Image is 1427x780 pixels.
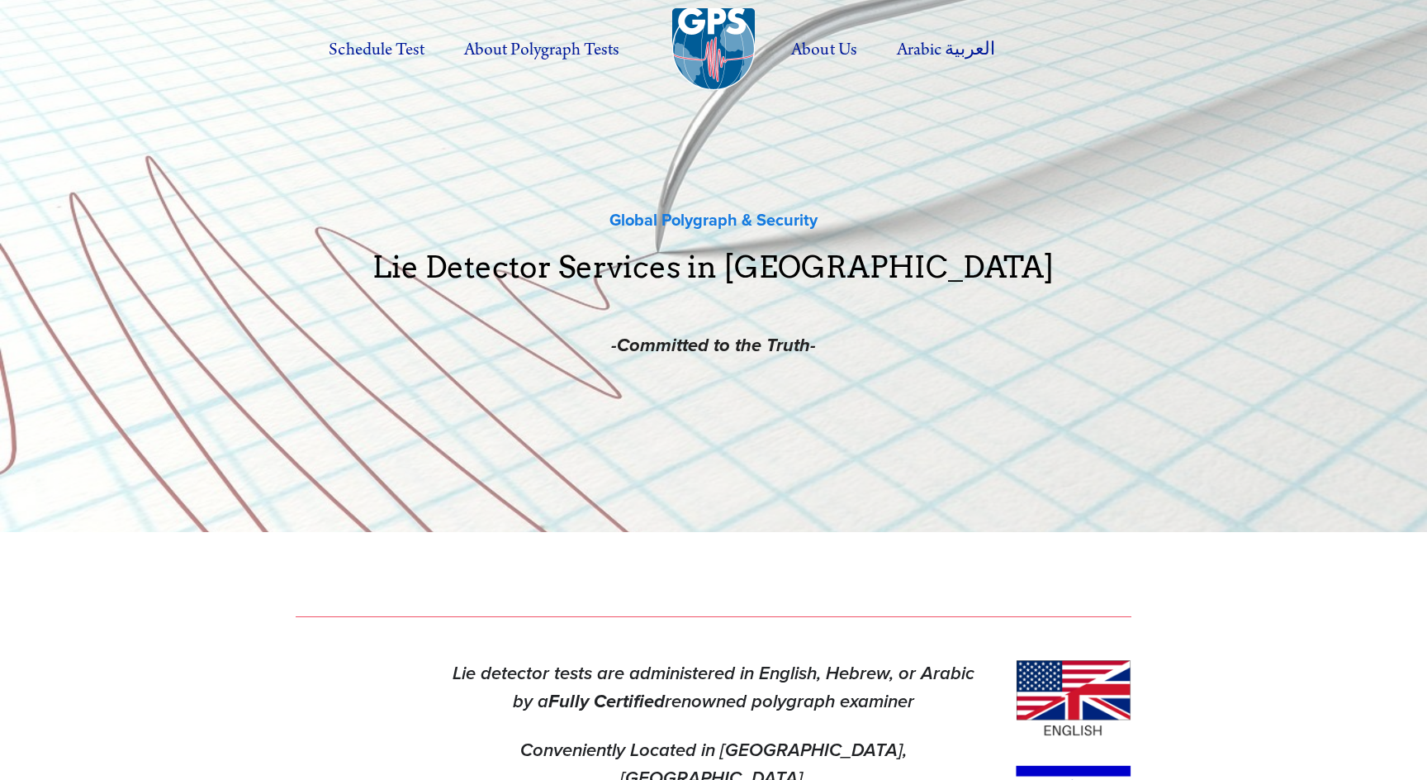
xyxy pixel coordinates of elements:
strong: Global Polygraph & Security [609,207,818,231]
label: About Us [773,27,875,73]
em: Lie detector tests are administered in English, Hebrew, or Arabic by a [453,663,974,713]
img: Global Polygraph & Security [672,8,755,91]
em: Fully Certified [548,691,665,714]
a: Schedule Test [311,27,442,73]
em: renowned polygraph examiner [665,691,914,713]
label: Arabic العربية [879,27,1013,73]
label: About Polygraph Tests [446,27,638,73]
em: -Committed to the Truth- [611,335,816,358]
h1: Lie Detector Services in [GEOGRAPHIC_DATA] [296,252,1131,312]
